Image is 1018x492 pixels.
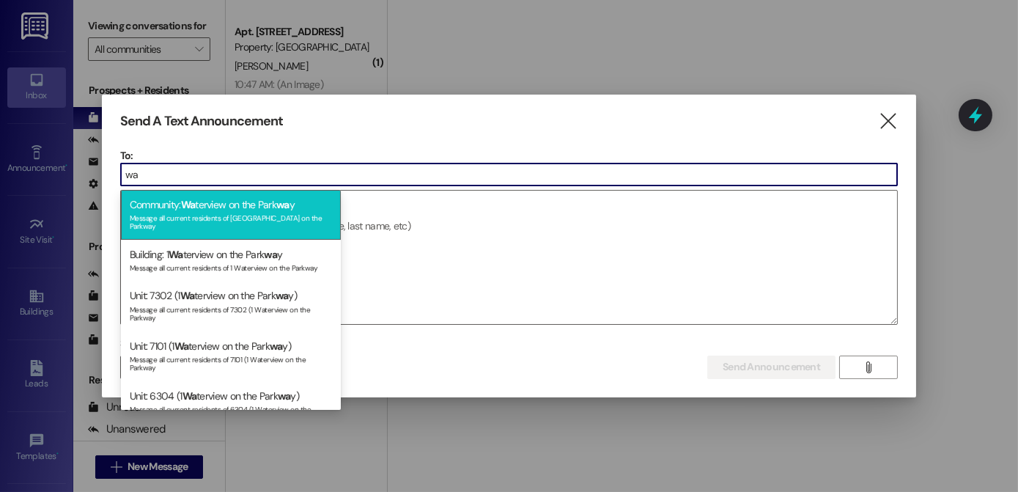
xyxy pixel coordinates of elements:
[121,281,341,331] div: Unit: 7302 (1 terview on the Park y)
[130,260,332,273] div: Message all current residents of 1 Waterview on the Parkway
[707,356,836,379] button: Send Announcement
[121,164,897,186] input: Type to select the units, buildings, or communities you want to message. (e.g. 'Unit 1A', 'Buildi...
[174,339,189,353] span: Wa
[120,148,898,163] p: To:
[121,190,341,240] div: Community: terview on the Park y
[863,361,874,373] i: 
[121,331,341,381] div: Unit: 7101 (1 terview on the Park y)
[130,352,332,372] div: Message all current residents of 7101 (1 Waterview on the Parkway
[278,389,291,403] span: wa
[182,389,197,403] span: Wa
[270,339,283,353] span: wa
[120,113,283,130] h3: Send A Text Announcement
[130,302,332,323] div: Message all current residents of 7302 (1 Waterview on the Parkway
[264,248,277,261] span: wa
[181,198,196,211] span: Wa
[169,248,183,261] span: Wa
[180,289,195,302] span: Wa
[878,114,898,129] i: 
[723,359,820,375] span: Send Announcement
[121,381,341,431] div: Unit: 6304 (1 terview on the Park y)
[121,240,341,282] div: Building: 1 terview on the Park y
[276,198,289,211] span: wa
[130,210,332,231] div: Message all current residents of [GEOGRAPHIC_DATA] on the Parkway
[276,289,289,302] span: wa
